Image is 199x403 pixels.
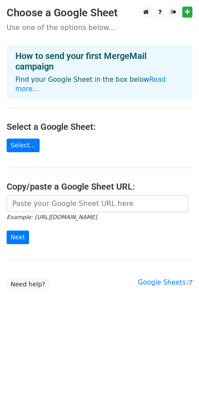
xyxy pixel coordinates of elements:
[138,278,192,286] a: Google Sheets
[7,278,49,291] a: Need help?
[7,231,29,244] input: Next
[15,76,166,93] a: Read more...
[7,214,97,220] small: Example: [URL][DOMAIN_NAME]
[15,51,184,72] h4: How to send your first MergeMail campaign
[7,7,192,19] h3: Choose a Google Sheet
[7,181,192,192] h4: Copy/paste a Google Sheet URL:
[7,121,192,132] h4: Select a Google Sheet:
[7,195,188,212] input: Paste your Google Sheet URL here
[15,75,184,94] p: Find your Google Sheet in the box below
[7,139,40,152] a: Select...
[7,23,192,32] p: Use one of the options below...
